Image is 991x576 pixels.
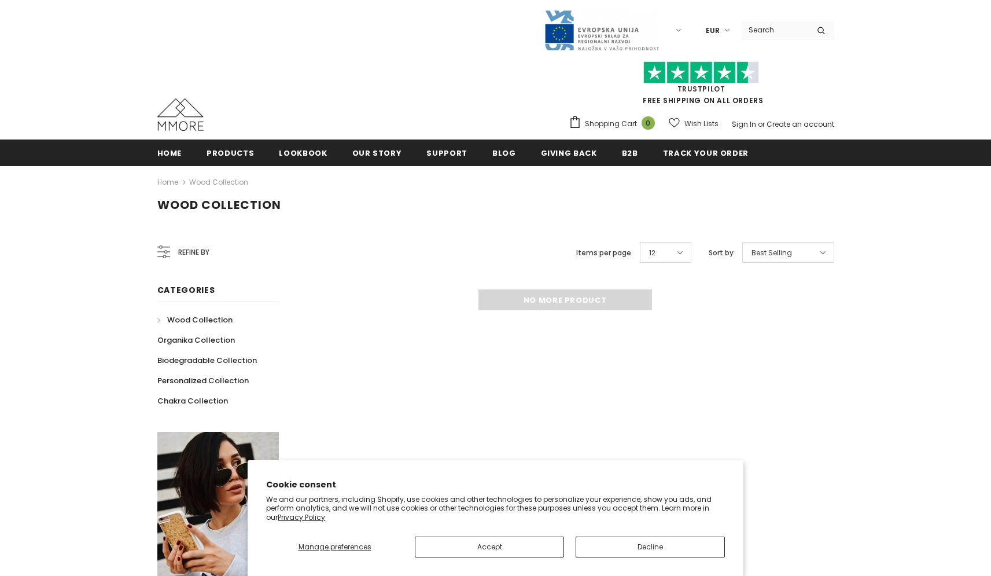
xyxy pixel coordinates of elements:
[642,116,655,130] span: 0
[266,537,403,557] button: Manage preferences
[541,140,597,166] a: Giving back
[157,391,228,411] a: Chakra Collection
[207,148,254,159] span: Products
[157,98,204,131] img: MMORE Cases
[622,148,638,159] span: B2B
[157,197,281,213] span: Wood Collection
[684,118,719,130] span: Wish Lists
[157,148,182,159] span: Home
[576,537,725,557] button: Decline
[157,140,182,166] a: Home
[585,118,637,130] span: Shopping Cart
[742,21,808,38] input: Search Site
[426,148,467,159] span: support
[157,395,228,406] span: Chakra Collection
[157,350,257,370] a: Biodegradable Collection
[677,84,725,94] a: Trustpilot
[157,375,249,386] span: Personalized Collection
[669,113,719,134] a: Wish Lists
[207,140,254,166] a: Products
[157,310,233,330] a: Wood Collection
[266,479,725,491] h2: Cookie consent
[278,512,325,522] a: Privacy Policy
[663,140,749,166] a: Track your order
[415,537,564,557] button: Accept
[544,25,660,35] a: Javni Razpis
[492,148,516,159] span: Blog
[157,284,215,296] span: Categories
[576,247,631,259] label: Items per page
[492,140,516,166] a: Blog
[167,314,233,325] span: Wood Collection
[622,140,638,166] a: B2B
[157,175,178,189] a: Home
[426,140,467,166] a: support
[663,148,749,159] span: Track your order
[649,247,655,259] span: 12
[157,355,257,366] span: Biodegradable Collection
[266,495,725,522] p: We and our partners, including Shopify, use cookies and other technologies to personalize your ex...
[643,61,759,84] img: Trust Pilot Stars
[569,115,661,133] a: Shopping Cart 0
[544,9,660,52] img: Javni Razpis
[178,246,209,259] span: Refine by
[157,330,235,350] a: Organika Collection
[758,119,765,129] span: or
[732,119,756,129] a: Sign In
[157,370,249,391] a: Personalized Collection
[279,148,327,159] span: Lookbook
[189,177,248,187] a: Wood Collection
[706,25,720,36] span: EUR
[767,119,834,129] a: Create an account
[352,148,402,159] span: Our Story
[352,140,402,166] a: Our Story
[569,67,834,105] span: FREE SHIPPING ON ALL ORDERS
[541,148,597,159] span: Giving back
[709,247,734,259] label: Sort by
[299,542,371,552] span: Manage preferences
[157,335,235,346] span: Organika Collection
[279,140,327,166] a: Lookbook
[751,247,792,259] span: Best Selling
